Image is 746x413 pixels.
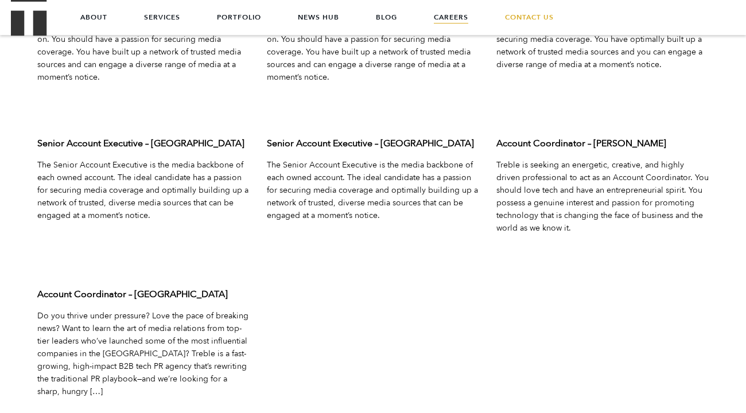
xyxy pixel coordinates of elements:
[496,137,709,150] h3: Account Coordinator – [PERSON_NAME]
[267,137,479,150] h3: Senior Account Executive – [GEOGRAPHIC_DATA]
[267,159,479,222] p: The Senior Account Executive is the media backbone of each owned account. The ideal candidate has...
[37,137,250,150] h3: Senior Account Executive – [GEOGRAPHIC_DATA]
[37,310,250,398] p: Do you thrive under pressure? Love the pace of breaking news? Want to learn the art of media rela...
[37,288,250,301] h3: Account Coordinator – [GEOGRAPHIC_DATA]
[37,8,250,84] p: As an Account Director, you are the strategic guru, chief motivator, and client advocate of each ...
[267,8,479,84] p: As an Account Director, you are the strategic guru, chief motivator, and client advocate of each ...
[496,8,709,71] p: As an Account Manager, you are the media backbone of each account you work on. You should have a ...
[37,159,250,222] p: The Senior Account Executive is the media backbone of each owned account. The ideal candidate has...
[496,159,709,235] p: Treble is seeking an energetic, creative, and highly driven professional to act as an Account Coo...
